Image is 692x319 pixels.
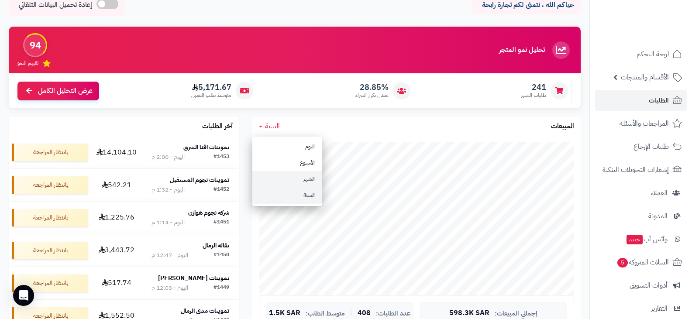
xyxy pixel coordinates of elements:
[521,92,546,99] span: طلبات الشهر
[551,123,574,130] h3: المبيعات
[158,274,229,283] strong: تموينات [PERSON_NAME]
[616,256,669,268] span: السلات المتروكة
[617,258,628,268] span: 5
[213,153,229,161] div: #1453
[203,241,229,250] strong: بقاله الرمال
[170,175,229,185] strong: تموينات نجوم المستقبل
[213,185,229,194] div: #1452
[269,309,300,317] span: 1.5K SAR
[17,82,99,100] a: عرض التحليل الكامل
[649,94,669,106] span: الطلبات
[633,141,669,153] span: طلبات الإرجاع
[376,310,410,317] span: عدد الطلبات:
[252,171,322,187] a: الشهر
[602,164,669,176] span: إشعارات التحويلات البنكية
[595,136,687,157] a: طلبات الإرجاع
[595,206,687,226] a: المدونة
[626,233,668,245] span: وآتس آب
[188,208,229,217] strong: شركة نجوم هوازن
[151,153,185,161] div: اليوم - 2:00 م
[621,71,669,83] span: الأقسام والمنتجات
[595,229,687,250] a: وآتس آبجديد
[151,284,188,292] div: اليوم - 12:03 م
[181,306,229,316] strong: تموينات مدى الرمال
[595,44,687,65] a: لوحة التحكم
[252,155,322,171] a: الأسبوع
[651,187,668,199] span: العملاء
[355,92,389,99] span: معدل تكرار الشراء
[495,310,537,317] span: إجمالي المبيعات:
[449,309,489,317] span: 598.3K SAR
[306,310,345,317] span: متوسط الطلب:
[499,46,545,54] h3: تحليل نمو المتجر
[12,176,88,194] div: بانتظار المراجعة
[12,274,88,292] div: بانتظار المراجعة
[595,275,687,296] a: أدوات التسويق
[637,48,669,60] span: لوحة التحكم
[213,218,229,227] div: #1451
[259,121,280,131] a: السنة
[595,182,687,203] a: العملاء
[38,86,93,96] span: عرض التحليل الكامل
[252,139,322,155] a: اليوم
[12,144,88,161] div: بانتظار المراجعة
[627,235,643,244] span: جديد
[91,169,142,201] td: 542.21
[595,113,687,134] a: المراجعات والأسئلة
[350,310,352,316] span: |
[13,285,34,306] div: Open Intercom Messenger
[630,279,668,292] span: أدوات التسويق
[191,92,231,99] span: متوسط طلب العميل
[355,82,389,92] span: 28.85%
[151,251,188,260] div: اليوم - 12:47 م
[595,298,687,319] a: التقارير
[595,90,687,111] a: الطلبات
[595,159,687,180] a: إشعارات التحويلات البنكية
[213,251,229,260] div: #1450
[91,234,142,267] td: 3,443.72
[648,210,668,222] span: المدونة
[202,123,233,130] h3: آخر الطلبات
[12,242,88,259] div: بانتظار المراجعة
[151,185,185,194] div: اليوم - 1:32 م
[521,82,546,92] span: 241
[12,209,88,226] div: بانتظار المراجعة
[91,136,142,168] td: 14,104.10
[620,117,669,130] span: المراجعات والأسئلة
[91,267,142,299] td: 517.74
[151,218,185,227] div: اليوم - 1:14 م
[252,187,322,203] a: السنة
[91,202,142,234] td: 1,225.76
[17,59,38,67] span: تقييم النمو
[595,252,687,273] a: السلات المتروكة5
[358,309,371,317] span: 408
[213,284,229,292] div: #1449
[191,82,231,92] span: 5,171.67
[651,302,668,315] span: التقارير
[265,121,280,131] span: السنة
[183,143,229,152] strong: تموينات افنا الشرق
